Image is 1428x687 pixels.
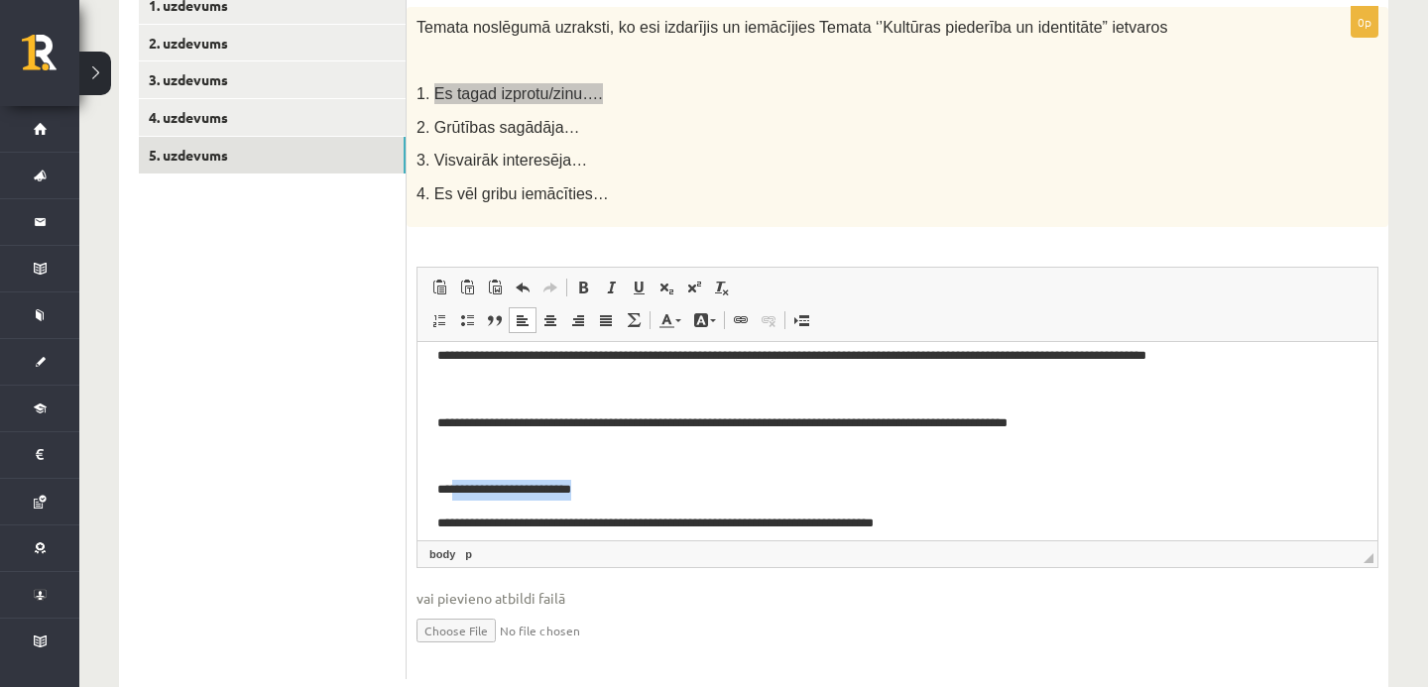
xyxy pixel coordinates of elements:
span: Перетащите для изменения размера [1364,553,1373,563]
a: Убрать форматирование [708,275,736,300]
a: 3. uzdevums [139,61,406,98]
a: Повторить (⌘+Y) [536,275,564,300]
a: Отменить (⌘+Z) [509,275,536,300]
span: vai pievieno atbildi failā [416,588,1378,609]
span: 3. Visvairāk interesēja… [416,152,587,169]
a: Подчеркнутый (⌘+U) [625,275,653,300]
a: Надстрочный индекс [680,275,708,300]
a: 2. uzdevums [139,25,406,61]
a: Цитата [481,307,509,333]
p: 0p [1351,6,1378,38]
a: По центру [536,307,564,333]
a: Вставить (⌘+V) [425,275,453,300]
a: Математика [620,307,648,333]
a: Вставить / удалить маркированный список [453,307,481,333]
a: Курсив (⌘+I) [597,275,625,300]
a: Убрать ссылку [755,307,782,333]
a: Вставить из Word [481,275,509,300]
a: Элемент body [425,545,459,563]
a: По левому краю [509,307,536,333]
a: Вставить разрыв страницы для печати [787,307,815,333]
a: Вставить / удалить нумерованный список [425,307,453,333]
a: Вставить/Редактировать ссылку (⌘+K) [727,307,755,333]
iframe: Визуальный текстовый редактор, wiswyg-editor-user-answer-47434017874120 [417,342,1377,540]
span: 4. Es vēl gribu iemācīties… [416,185,609,202]
a: По правому краю [564,307,592,333]
span: 1. Es tagad izprotu/zinu…. [416,85,603,102]
a: 5. uzdevums [139,137,406,173]
span: 2. Grūtības sagādāja… [416,119,580,136]
a: Элемент p [461,545,476,563]
a: По ширине [592,307,620,333]
a: Полужирный (⌘+B) [569,275,597,300]
span: Temata noslēgumā uzraksti, ko esi izdarījis un iemācījies Temata ‘’Kultūras piederība un identitā... [416,19,1167,36]
a: Вставить только текст (⌘+⇧+V) [453,275,481,300]
a: 4. uzdevums [139,99,406,136]
a: Цвет текста [653,307,687,333]
a: Подстрочный индекс [653,275,680,300]
a: Цвет фона [687,307,722,333]
a: Rīgas 1. Tālmācības vidusskola [22,35,79,84]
